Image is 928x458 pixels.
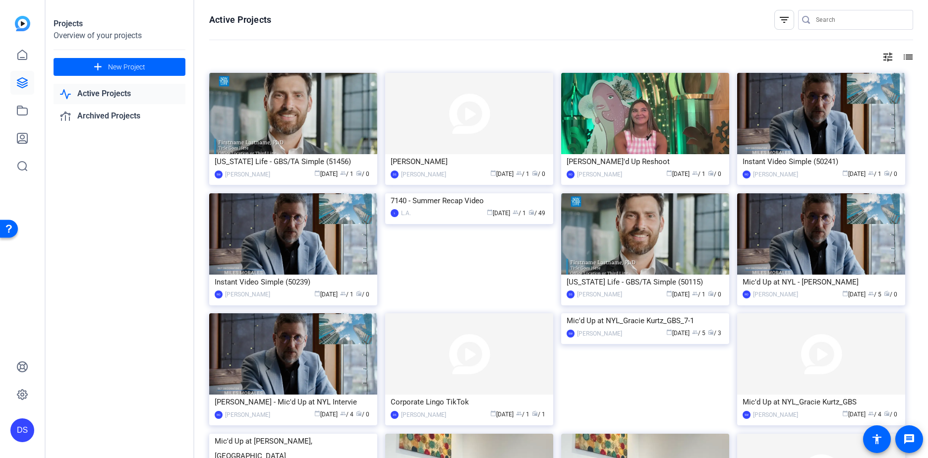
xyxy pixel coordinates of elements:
[753,410,798,420] div: [PERSON_NAME]
[92,61,104,73] mat-icon: add
[567,330,575,338] div: SW
[490,171,514,177] span: [DATE]
[666,329,672,335] span: calendar_today
[225,170,270,179] div: [PERSON_NAME]
[666,170,672,176] span: calendar_today
[532,171,545,177] span: / 0
[871,433,883,445] mat-icon: accessibility
[314,171,338,177] span: [DATE]
[391,154,548,169] div: [PERSON_NAME]
[884,170,890,176] span: radio
[743,154,900,169] div: Instant Video Simple (50241)
[314,170,320,176] span: calendar_today
[215,154,372,169] div: [US_STATE] Life - GBS/TA Simple (51456)
[868,411,881,418] span: / 4
[868,290,874,296] span: group
[15,16,30,31] img: blue-gradient.svg
[54,84,185,104] a: Active Projects
[708,170,714,176] span: radio
[708,291,721,298] span: / 0
[577,289,622,299] div: [PERSON_NAME]
[666,291,690,298] span: [DATE]
[516,411,529,418] span: / 1
[884,171,897,177] span: / 0
[901,51,913,63] mat-icon: list
[215,275,372,289] div: Instant Video Simple (50239)
[842,171,866,177] span: [DATE]
[532,411,545,418] span: / 1
[743,290,751,298] div: RO
[215,411,223,419] div: RO
[314,291,338,298] span: [DATE]
[391,395,548,409] div: Corporate Lingo TikTok
[314,410,320,416] span: calendar_today
[401,208,411,218] div: L.A.
[10,418,34,442] div: DS
[666,171,690,177] span: [DATE]
[692,290,698,296] span: group
[340,171,353,177] span: / 1
[516,170,522,176] span: group
[743,395,900,409] div: Mic'd Up at NYL_Gracie Kurtz_GBS
[215,171,223,178] div: SW
[884,411,897,418] span: / 0
[743,411,751,419] div: SW
[487,210,510,217] span: [DATE]
[708,330,721,337] span: / 3
[778,14,790,26] mat-icon: filter_list
[391,171,399,178] div: DS
[708,329,714,335] span: radio
[54,58,185,76] button: New Project
[884,290,890,296] span: radio
[842,291,866,298] span: [DATE]
[868,291,881,298] span: / 5
[842,290,848,296] span: calendar_today
[340,291,353,298] span: / 1
[692,291,705,298] span: / 1
[708,290,714,296] span: radio
[567,171,575,178] div: RO
[753,170,798,179] div: [PERSON_NAME]
[490,411,514,418] span: [DATE]
[54,106,185,126] a: Archived Projects
[528,209,534,215] span: radio
[401,410,446,420] div: [PERSON_NAME]
[391,411,399,419] div: DS
[743,275,900,289] div: Mic'd Up at NYL - [PERSON_NAME]
[314,411,338,418] span: [DATE]
[215,395,372,409] div: [PERSON_NAME] - Mic'd Up at NYL Intervie
[108,62,145,72] span: New Project
[516,171,529,177] span: / 1
[225,289,270,299] div: [PERSON_NAME]
[708,171,721,177] span: / 0
[692,330,705,337] span: / 5
[54,18,185,30] div: Projects
[692,170,698,176] span: group
[356,290,362,296] span: radio
[54,30,185,42] div: Overview of your projects
[225,410,270,420] div: [PERSON_NAME]
[487,209,493,215] span: calendar_today
[490,170,496,176] span: calendar_today
[692,329,698,335] span: group
[513,209,519,215] span: group
[666,290,672,296] span: calendar_today
[743,171,751,178] div: RO
[513,210,526,217] span: / 1
[666,330,690,337] span: [DATE]
[340,411,353,418] span: / 4
[842,410,848,416] span: calendar_today
[868,410,874,416] span: group
[356,410,362,416] span: radio
[532,170,538,176] span: radio
[532,410,538,416] span: radio
[516,410,522,416] span: group
[882,51,894,63] mat-icon: tune
[356,291,369,298] span: / 0
[340,410,346,416] span: group
[577,329,622,339] div: [PERSON_NAME]
[209,14,271,26] h1: Active Projects
[692,171,705,177] span: / 1
[903,433,915,445] mat-icon: message
[567,154,724,169] div: [PERSON_NAME]'d Up Reshoot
